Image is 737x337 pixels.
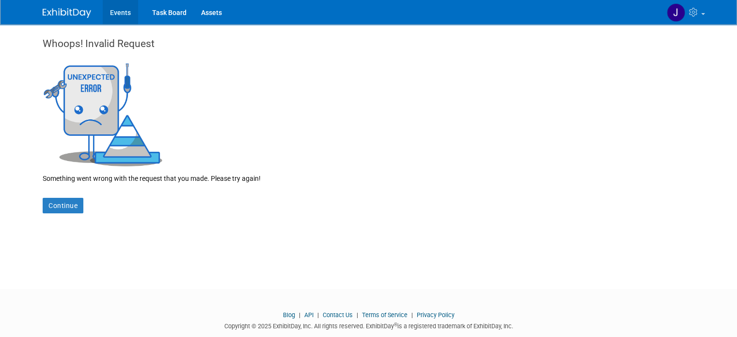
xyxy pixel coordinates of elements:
a: Continue [43,198,83,213]
span: | [409,311,415,319]
div: Something went wrong with the request that you made. Please try again! [43,166,694,183]
a: Privacy Policy [417,311,455,319]
a: Terms of Service [362,311,408,319]
sup: ® [394,322,397,327]
span: | [315,311,321,319]
span: | [354,311,361,319]
a: API [304,311,314,319]
a: Contact Us [323,311,353,319]
a: Blog [283,311,295,319]
div: Whoops! Invalid Request [43,36,694,61]
img: ExhibitDay [43,8,91,18]
span: | [297,311,303,319]
img: Joey Egbert [667,3,685,22]
img: Invalid Request [43,61,164,166]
